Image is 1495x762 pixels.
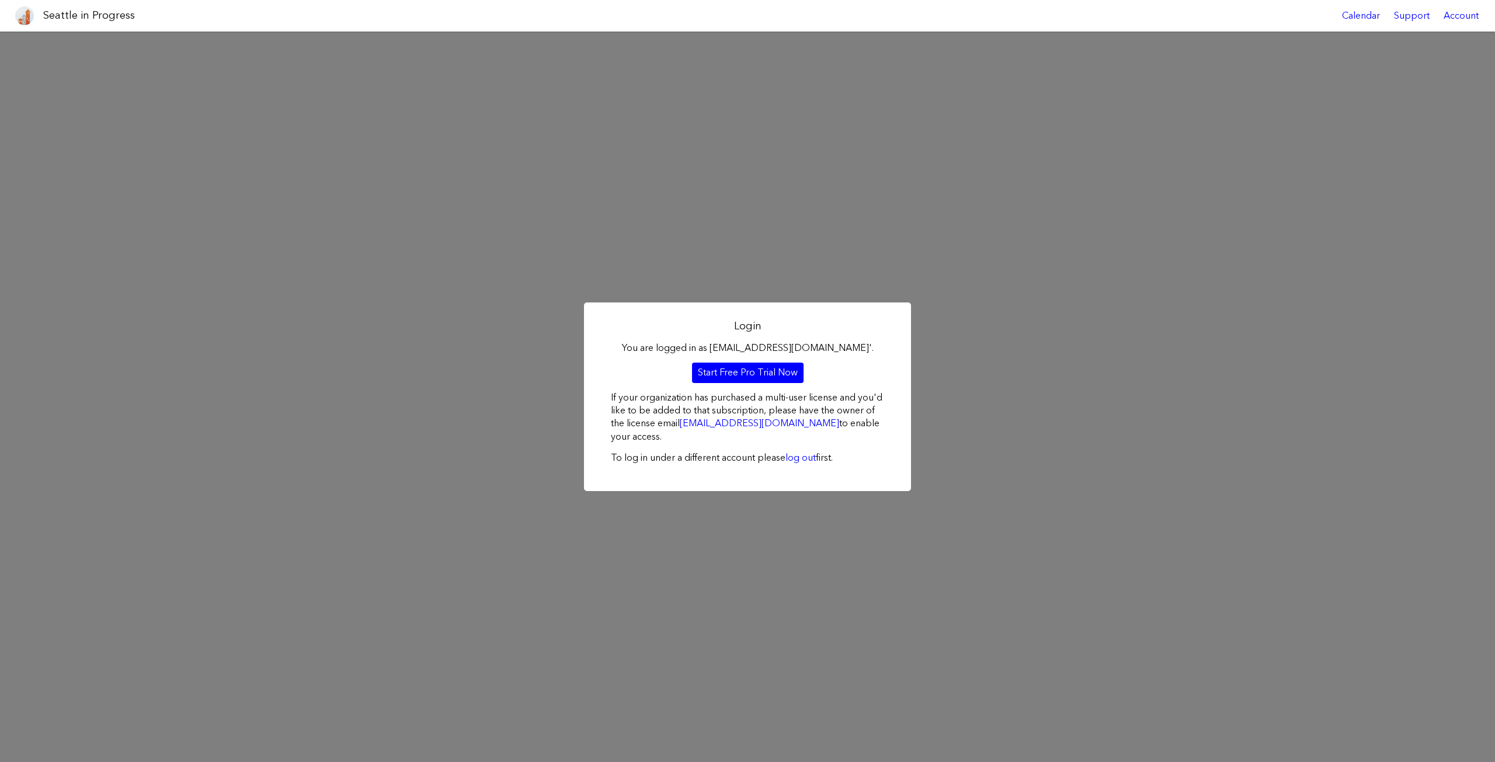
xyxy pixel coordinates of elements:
[15,6,34,25] img: favicon-96x96.png
[680,417,839,429] a: [EMAIL_ADDRESS][DOMAIN_NAME]
[785,452,816,463] a: log out
[611,342,884,354] p: You are logged in as [EMAIL_ADDRESS][DOMAIN_NAME]'.
[611,391,884,444] p: If your organization has purchased a multi-user license and you'd like to be added to that subscr...
[611,451,884,464] p: To log in under a different account please first.
[692,363,804,382] a: Start Free Pro Trial Now
[611,319,884,333] h2: Login
[43,8,135,23] h1: Seattle in Progress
